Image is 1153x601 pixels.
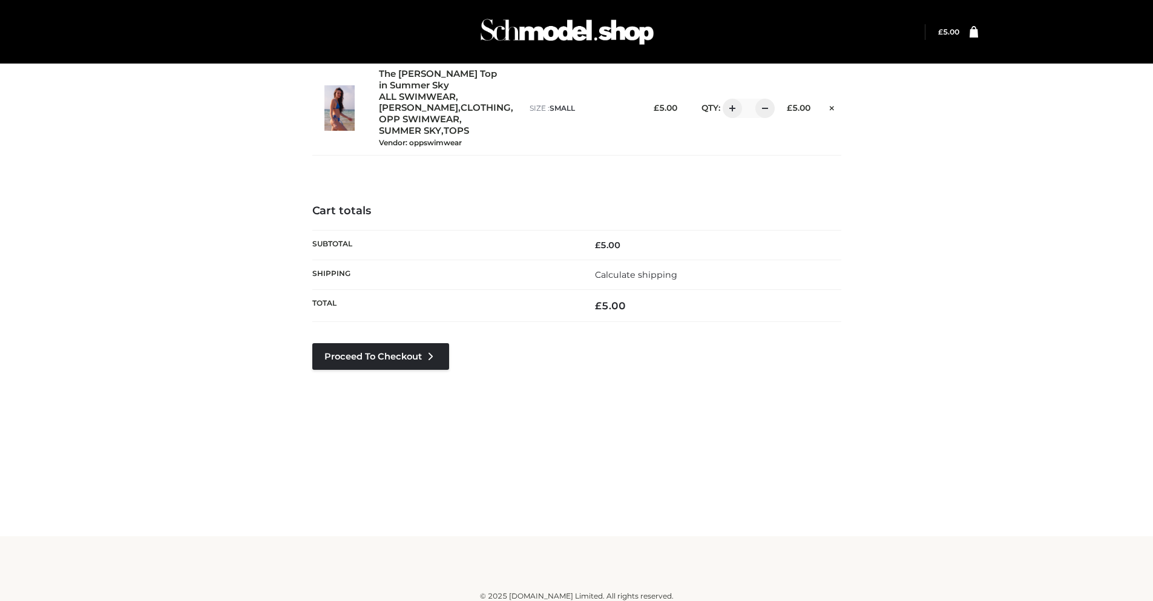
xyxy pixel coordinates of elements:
th: Subtotal [312,230,577,260]
a: Proceed to Checkout [312,343,449,370]
span: SMALL [550,103,575,113]
span: £ [595,240,600,251]
a: Remove this item [823,99,841,114]
bdi: 5.00 [654,103,677,113]
a: TOPS [444,125,469,137]
span: £ [654,103,659,113]
a: ALL SWIMWEAR [379,91,456,103]
small: Vendor: oppswimwear [379,138,462,147]
h4: Cart totals [312,205,841,218]
bdi: 5.00 [595,240,620,251]
div: , , , , , [379,68,517,148]
a: SUMMER SKY [379,125,441,137]
div: QTY: [689,99,766,118]
span: £ [595,300,602,312]
a: Calculate shipping [595,269,677,280]
img: Schmodel Admin 964 [476,8,658,56]
a: [PERSON_NAME] [379,102,458,114]
span: £ [938,27,943,36]
bdi: 5.00 [787,103,810,113]
bdi: 5.00 [595,300,626,312]
a: £5.00 [938,27,959,36]
th: Total [312,290,577,322]
a: CLOTHING [461,102,511,114]
p: size : [530,103,633,114]
bdi: 5.00 [938,27,959,36]
th: Shipping [312,260,577,290]
a: The [PERSON_NAME] Top in Summer Sky [379,68,504,91]
span: £ [787,103,792,113]
a: OPP SWIMWEAR [379,114,459,125]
